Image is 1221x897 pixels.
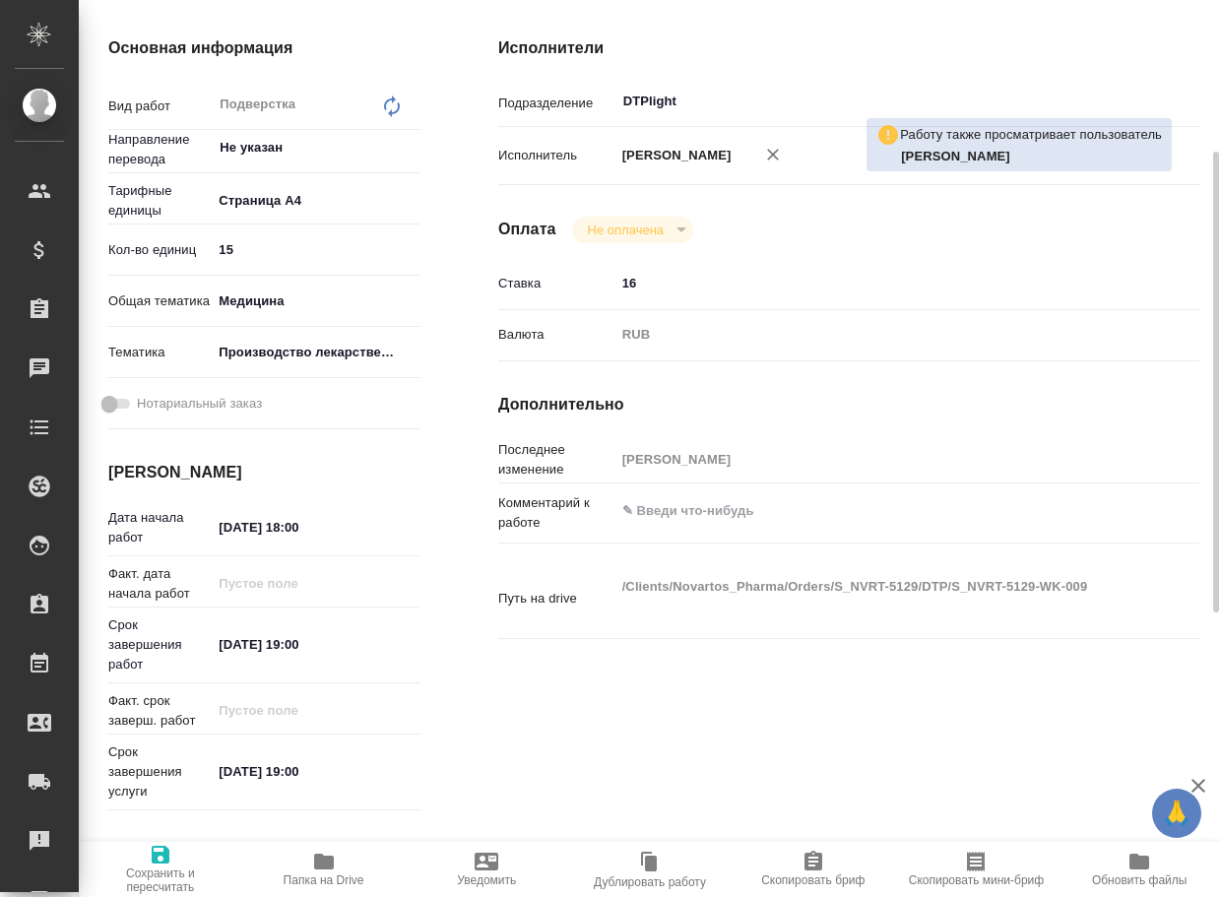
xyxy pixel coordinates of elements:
button: Open [409,146,413,150]
textarea: /Clients/Novartos_Pharma/Orders/S_NVRT-5129/DTP/S_NVRT-5129-WK-009 [615,570,1141,623]
p: Носкова Анна [901,147,1162,166]
button: 🙏 [1152,789,1201,838]
b: [PERSON_NAME] [901,149,1010,163]
button: Сохранить и пересчитать [79,842,242,897]
input: Пустое поле [212,696,384,725]
h4: Оплата [498,218,556,241]
button: Не оплачена [582,222,670,238]
p: [PERSON_NAME] [615,146,732,165]
span: Скопировать бриф [761,873,865,887]
p: Исполнитель [498,146,615,165]
div: В ожидании [572,217,693,243]
p: Общая тематика [108,291,212,311]
p: Срок завершения работ [108,615,212,674]
h4: [PERSON_NAME] [108,461,419,484]
input: ✎ Введи что-нибудь [615,269,1141,297]
div: Страница А4 [212,184,419,218]
span: Дублировать работу [594,875,706,889]
h4: Дополнительно [498,393,1199,416]
span: 🙏 [1160,793,1193,834]
button: Скопировать бриф [732,842,895,897]
p: Последнее изменение [498,440,615,480]
span: Нотариальный заказ [137,394,262,414]
p: Вид работ [108,96,212,116]
button: Папка на Drive [242,842,406,897]
p: Факт. дата начала работ [108,564,212,604]
p: Тарифные единицы [108,181,212,221]
div: Производство лекарственных препаратов [212,336,419,369]
input: ✎ Введи что-нибудь [212,235,419,264]
div: RUB [615,318,1141,352]
input: ✎ Введи что-нибудь [212,630,384,659]
p: Кол-во единиц [108,240,212,260]
span: Уведомить [457,873,516,887]
button: Удалить исполнителя [751,133,795,176]
div: Медицина [212,285,419,318]
span: Папка на Drive [284,873,364,887]
input: ✎ Введи что-нибудь [212,757,384,786]
p: Факт. срок заверш. работ [108,691,212,731]
span: Сохранить и пересчитать [91,866,230,894]
p: Комментарий к работе [498,493,615,533]
span: Обновить файлы [1092,873,1188,887]
p: Работу также просматривает пользователь [900,125,1162,145]
p: Путь на drive [498,589,615,609]
p: Направление перевода [108,130,212,169]
p: Дата начала работ [108,508,212,547]
p: Тематика [108,343,212,362]
input: ✎ Введи что-нибудь [212,513,384,542]
p: Валюта [498,325,615,345]
button: Обновить файлы [1058,842,1221,897]
span: Скопировать мини-бриф [909,873,1044,887]
button: Дублировать работу [568,842,732,897]
input: Пустое поле [212,569,384,598]
button: Уведомить [405,842,568,897]
p: Срок завершения услуги [108,742,212,801]
h4: Исполнители [498,36,1199,60]
h4: Основная информация [108,36,419,60]
p: Ставка [498,274,615,293]
p: Подразделение [498,94,615,113]
button: Open [1130,99,1134,103]
button: Скопировать мини-бриф [895,842,1059,897]
input: Пустое поле [615,445,1141,474]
